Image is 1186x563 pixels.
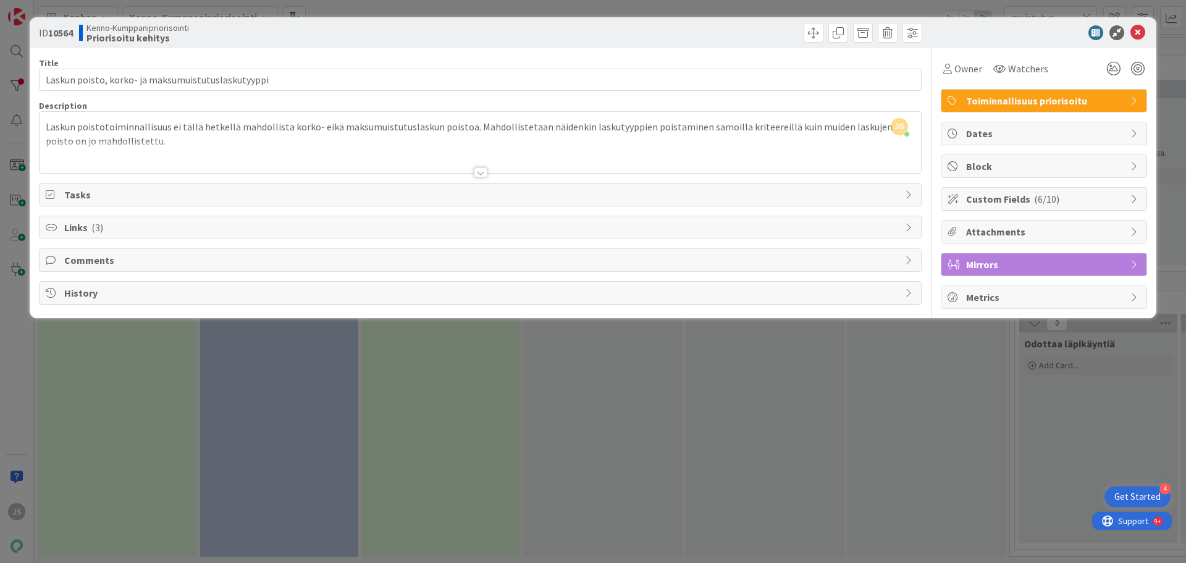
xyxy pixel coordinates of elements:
[966,93,1124,108] span: Toiminnallisuus priorisoitu
[46,120,915,148] p: Laskun poistotoiminnallisuus ei tällä hetkellä mahdollista korko- eikä maksumuistutuslaskun poist...
[966,224,1124,239] span: Attachments
[91,221,103,234] span: ( 3 )
[64,253,899,268] span: Comments
[1104,486,1171,507] div: Open Get Started checklist, remaining modules: 4
[26,2,56,17] span: Support
[966,290,1124,305] span: Metrics
[86,33,189,43] b: Priorisoitu kehitys
[64,220,899,235] span: Links
[1034,193,1059,205] span: ( 6/10 )
[64,286,899,300] span: History
[1159,483,1171,494] div: 4
[954,61,982,76] span: Owner
[39,69,922,91] input: type card name here...
[966,257,1124,272] span: Mirrors
[62,5,69,15] div: 9+
[966,159,1124,174] span: Block
[86,23,189,33] span: Kenno-Kumppanipriorisointi
[966,126,1124,141] span: Dates
[39,25,73,40] span: ID
[966,192,1124,206] span: Custom Fields
[891,118,908,135] span: JS
[39,57,59,69] label: Title
[39,100,87,111] span: Description
[48,27,73,39] b: 10564
[1008,61,1048,76] span: Watchers
[64,187,899,202] span: Tasks
[1114,491,1161,503] div: Get Started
